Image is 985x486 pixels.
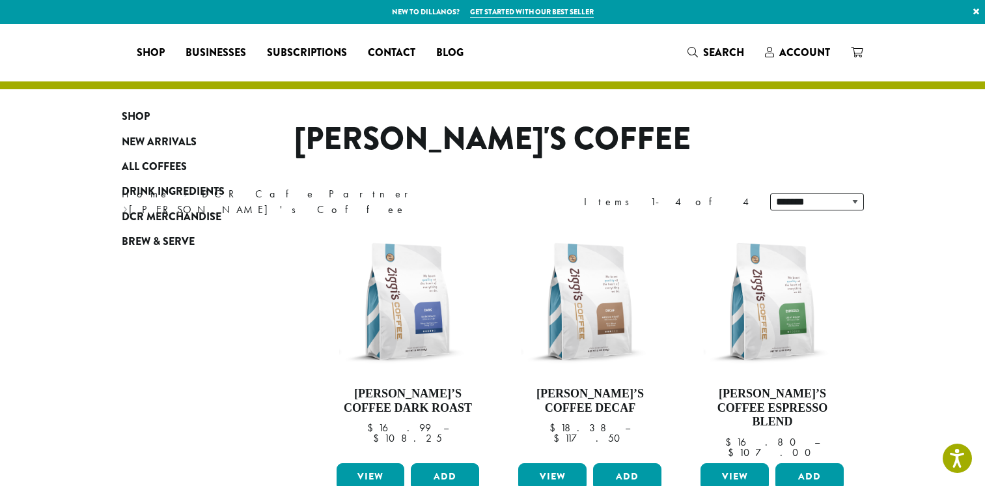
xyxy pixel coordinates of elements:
span: $ [373,431,384,445]
span: $ [367,421,378,435]
a: [PERSON_NAME]’s Coffee Dark Roast [333,227,483,458]
bdi: 16.99 [367,421,431,435]
a: DCR Merchandise [122,205,278,229]
span: – [443,421,449,435]
a: DCR Cafe Partner [202,187,417,201]
span: – [814,435,820,449]
span: Search [703,45,744,60]
span: Subscriptions [267,45,347,61]
span: Account [779,45,830,60]
span: Shop [137,45,165,61]
nav: Breadcrumb [122,186,473,218]
span: $ [553,431,564,445]
span: Businesses [186,45,246,61]
a: Get started with our best seller [470,7,594,18]
span: All Coffees [122,159,187,175]
a: Shop [126,42,175,63]
a: Search [677,42,755,63]
a: Brew & Serve [122,229,278,254]
img: Ziggis-Decaf-Blend-12-oz.png [515,227,665,377]
span: DCR Merchandise [122,209,221,225]
span: Shop [122,109,150,125]
span: Brew & Serve [122,234,195,250]
h4: [PERSON_NAME]’s Coffee Espresso Blend [697,387,847,429]
span: Contact [368,45,415,61]
span: $ [725,435,736,449]
span: New Arrivals [122,134,197,150]
div: Items 1-4 of 4 [584,194,751,210]
bdi: 108.25 [373,431,442,445]
span: $ [728,446,739,459]
a: All Coffees [122,154,278,179]
bdi: 18.38 [549,421,613,435]
bdi: 16.80 [725,435,802,449]
span: – [625,421,630,435]
a: [PERSON_NAME]’s Coffee Decaf [515,227,665,458]
span: $ [549,421,561,435]
h1: [PERSON_NAME]'s Coffee [112,121,874,158]
h4: [PERSON_NAME]’s Coffee Decaf [515,387,665,415]
a: [PERSON_NAME]’s Coffee Espresso Blend [697,227,847,458]
h4: [PERSON_NAME]’s Coffee Dark Roast [333,387,483,415]
a: Drink Ingredients [122,179,278,204]
bdi: 117.50 [553,431,626,445]
span: Drink Ingredients [122,184,225,200]
bdi: 107.00 [728,446,817,459]
span: Blog [436,45,464,61]
img: Ziggis-Dark-Blend-12-oz.png [333,227,482,377]
a: New Arrivals [122,129,278,154]
a: Shop [122,104,278,129]
img: Ziggis-Espresso-Blend-12-oz.png [697,227,847,377]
